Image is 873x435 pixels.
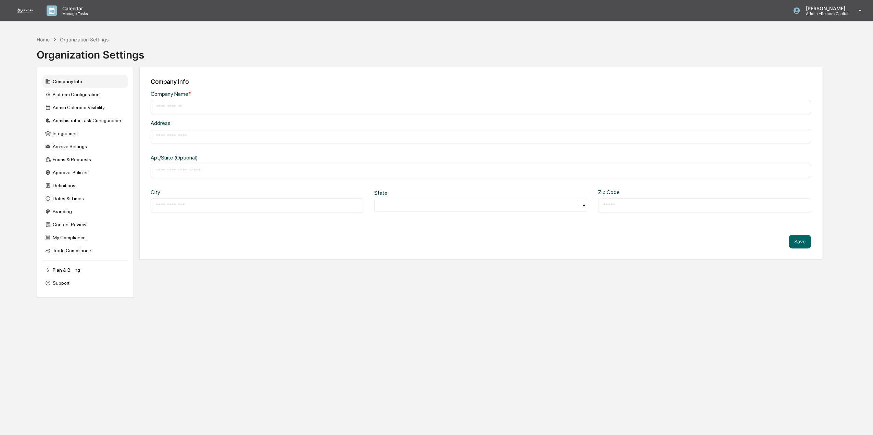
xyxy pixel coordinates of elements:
div: Branding [42,205,128,218]
div: Dates & Times [42,192,128,205]
div: Admin Calendar Visibility [42,101,128,114]
div: Address [151,120,448,126]
div: Organization Settings [37,43,144,61]
div: Organization Settings [60,37,109,42]
div: Archive Settings [42,140,128,153]
div: Company Name [151,91,448,97]
div: Definitions [42,179,128,192]
div: Forms & Requests [42,153,128,166]
div: Administrator Task Configuration [42,114,128,127]
div: State [374,190,470,196]
div: Plan & Billing [42,264,128,276]
div: Home [37,37,50,42]
p: [PERSON_NAME] [800,5,849,11]
button: Save [789,235,811,248]
div: Platform Configuration [42,88,128,101]
div: Zip Code [598,189,694,195]
div: Support [42,277,128,289]
div: Approval Policies [42,166,128,179]
div: Company Info [42,75,128,88]
div: Content Review [42,218,128,231]
img: logo [16,9,33,12]
div: Apt/Suite (Optional) [151,154,448,161]
div: My Compliance [42,231,128,244]
div: Company Info [151,78,811,85]
p: Calendar [57,5,91,11]
div: Integrations [42,127,128,140]
div: City [151,189,246,195]
p: Manage Tasks [57,11,91,16]
div: Trade Compliance [42,244,128,257]
p: Admin • Remora Capital [800,11,849,16]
